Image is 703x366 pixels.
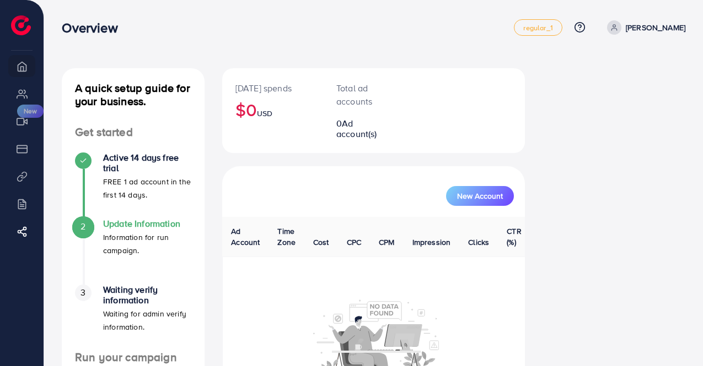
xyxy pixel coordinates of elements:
h4: Waiting verify information [103,285,191,305]
span: 3 [81,286,85,299]
span: 2 [81,220,85,233]
a: regular_1 [514,19,562,36]
h2: $0 [235,99,310,120]
h4: A quick setup guide for your business. [62,81,205,108]
p: [DATE] spends [235,81,310,95]
span: Cost [313,237,329,248]
span: Clicks [468,237,489,248]
span: Ad account(s) [336,117,377,140]
span: New Account [457,192,503,200]
li: Update Information [62,218,205,285]
h4: Run your campaign [62,351,205,364]
h2: 0 [336,118,385,139]
span: USD [257,108,272,119]
span: Ad Account [231,226,260,248]
h4: Get started [62,125,205,139]
span: Impression [412,237,451,248]
button: New Account [446,186,514,206]
h4: Update Information [103,218,191,229]
p: Information for run campaign. [103,231,191,257]
span: CPC [347,237,361,248]
span: CTR (%) [507,226,521,248]
li: Waiting verify information [62,285,205,351]
h4: Active 14 days free trial [103,152,191,173]
span: CPM [379,237,394,248]
h3: Overview [62,20,126,36]
p: Waiting for admin verify information. [103,307,191,334]
span: Time Zone [277,226,296,248]
p: FREE 1 ad account in the first 14 days. [103,175,191,201]
img: logo [11,15,31,35]
span: regular_1 [523,24,552,31]
p: Total ad accounts [336,81,385,108]
a: [PERSON_NAME] [603,20,685,35]
li: Active 14 days free trial [62,152,205,218]
p: [PERSON_NAME] [626,21,685,34]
